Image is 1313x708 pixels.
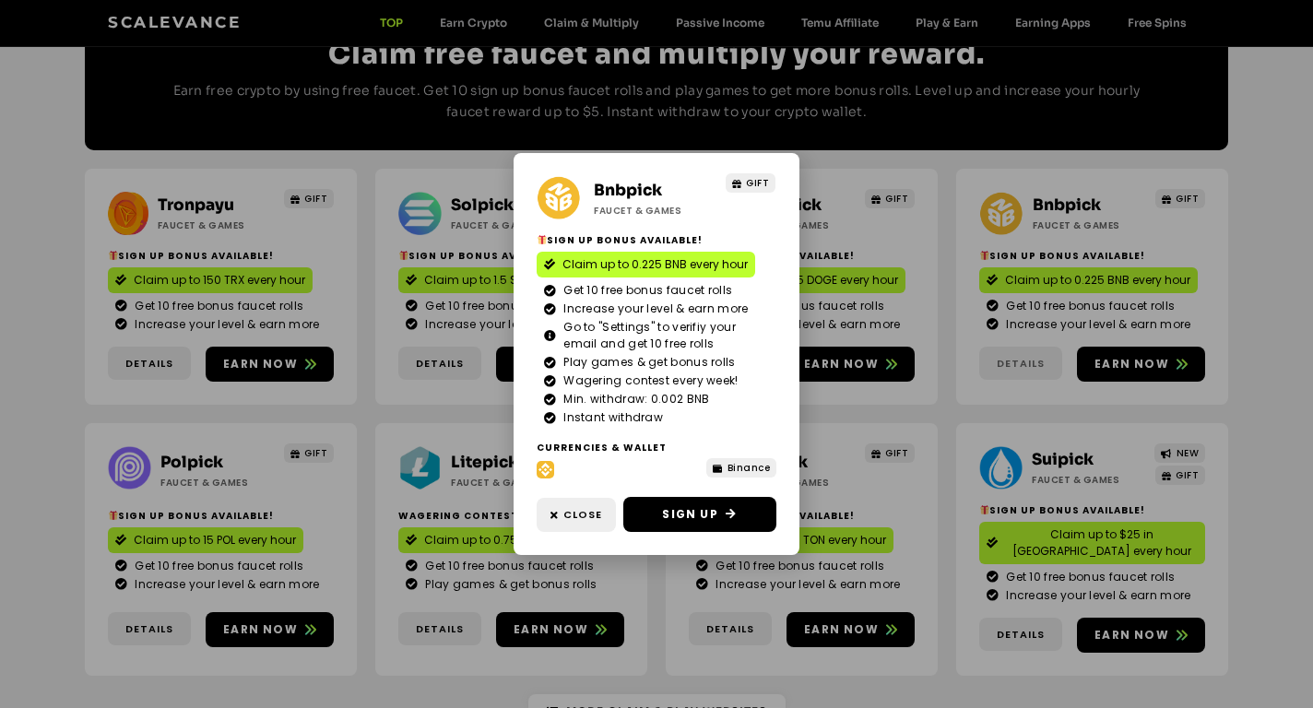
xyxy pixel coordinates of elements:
[537,498,616,532] a: Close
[727,461,771,475] span: Binance
[726,173,776,193] a: GIFT
[562,256,748,273] span: Claim up to 0.225 BNB every hour
[537,233,776,247] h2: Sign Up Bonus Available!
[662,506,717,523] span: Sign Up
[537,252,755,277] a: Claim up to 0.225 BNB every hour
[537,441,680,454] h2: Currencies & Wallet
[559,301,748,317] span: Increase your level & earn more
[559,409,663,426] span: Instant withdraw
[594,204,711,218] h2: Faucet & Games
[559,319,769,352] span: Go to "Settings" to verifiy your email and get 10 free rolls
[559,372,738,389] span: Wagering contest every week!
[623,497,776,532] a: Sign Up
[559,391,709,407] span: Min. withdraw: 0.002 BNB
[563,507,602,523] span: Close
[594,181,662,200] a: Bnbpick
[706,458,776,478] a: Binance
[559,354,735,371] span: Play games & get bonus rolls
[559,282,732,299] span: Get 10 free bonus faucet rolls
[746,176,769,190] span: GIFT
[538,235,547,244] img: 🎁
